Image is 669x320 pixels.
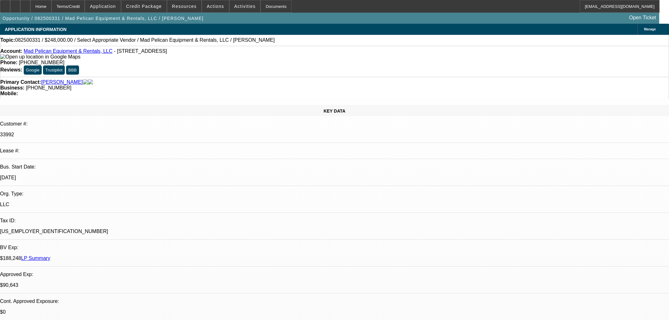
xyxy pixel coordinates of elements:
span: Resources [172,4,197,9]
span: [PHONE_NUMBER] [26,85,71,90]
strong: Business: [0,85,24,90]
a: Mad Pelican Equipment & Rentals, LLC [24,48,113,54]
img: facebook-icon.png [83,79,88,85]
strong: Mobile: [0,91,18,96]
span: [PHONE_NUMBER] [19,60,64,65]
span: Activities [234,4,256,9]
a: [PERSON_NAME] [41,79,83,85]
span: Manage [644,28,656,31]
span: APPLICATION INFORMATION [5,27,66,32]
button: Activities [230,0,261,12]
button: BBB [66,65,79,75]
a: Open Ticket [627,12,659,23]
button: Credit Package [121,0,167,12]
img: Open up location in Google Maps [0,54,80,60]
button: Trustpilot [43,65,64,75]
a: View Google Maps [0,54,80,59]
strong: Topic: [0,37,15,43]
img: linkedin-icon.png [88,79,93,85]
button: Resources [167,0,201,12]
button: Actions [202,0,229,12]
strong: Primary Contact: [0,79,41,85]
strong: Phone: [0,60,17,65]
span: Application [90,4,116,9]
button: Application [85,0,120,12]
span: Opportunity / 082500331 / Mad Pelican Equipment & Rentals, LLC / [PERSON_NAME] [3,16,204,21]
span: - [STREET_ADDRESS] [114,48,167,54]
span: Actions [207,4,224,9]
button: Google [24,65,42,75]
a: LP Summary [21,255,50,261]
strong: Reviews: [0,67,22,72]
strong: Account: [0,48,22,54]
span: Credit Package [126,4,162,9]
span: KEY DATA [323,108,345,114]
span: 082500331 / $248,000.00 / Select Appropriate Vendor / Mad Pelican Equipment & Rentals, LLC / [PER... [15,37,275,43]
